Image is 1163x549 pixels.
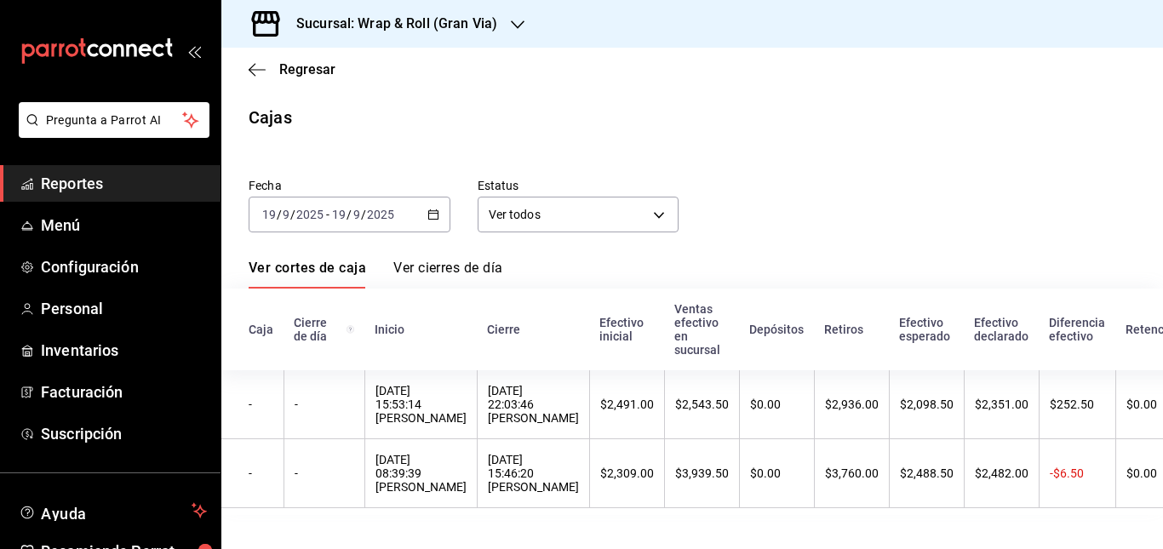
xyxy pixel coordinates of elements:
[249,260,502,289] div: navigation tabs
[41,297,207,320] span: Personal
[249,466,273,480] div: -
[478,180,679,192] label: Estatus
[375,384,467,425] div: [DATE] 15:53:14 [PERSON_NAME]
[41,214,207,237] span: Menú
[599,316,654,343] div: Efectivo inicial
[249,323,273,336] div: Caja
[347,323,354,336] svg: El número de cierre de día es consecutivo y consolida todos los cortes de caja previos en un únic...
[12,123,209,141] a: Pregunta a Parrot AI
[46,112,183,129] span: Pregunta a Parrot AI
[41,380,207,403] span: Facturación
[366,208,395,221] input: ----
[249,61,335,77] button: Regresar
[975,466,1028,480] div: $2,482.00
[750,466,804,480] div: $0.00
[249,105,292,130] div: Cajas
[1050,397,1105,411] div: $252.50
[41,339,207,362] span: Inventarios
[749,323,804,336] div: Depósitos
[675,397,729,411] div: $2,543.50
[282,208,290,221] input: --
[279,61,335,77] span: Regresar
[824,323,879,336] div: Retiros
[326,208,329,221] span: -
[675,466,729,480] div: $3,939.50
[1049,316,1105,343] div: Diferencia efectivo
[361,208,366,221] span: /
[283,14,497,34] h3: Sucursal: Wrap & Roll (Gran Via)
[975,397,1028,411] div: $2,351.00
[600,397,654,411] div: $2,491.00
[488,453,579,494] div: [DATE] 15:46:20 [PERSON_NAME]
[900,397,954,411] div: $2,098.50
[825,466,879,480] div: $3,760.00
[478,197,679,232] div: Ver todos
[261,208,277,221] input: --
[899,316,954,343] div: Efectivo esperado
[600,466,654,480] div: $2,309.00
[187,44,201,58] button: open_drawer_menu
[41,255,207,278] span: Configuración
[1050,466,1105,480] div: -$6.50
[347,208,352,221] span: /
[41,172,207,195] span: Reportes
[295,208,324,221] input: ----
[249,397,273,411] div: -
[331,208,347,221] input: --
[393,260,502,289] a: Ver cierres de día
[974,316,1028,343] div: Efectivo declarado
[488,384,579,425] div: [DATE] 22:03:46 [PERSON_NAME]
[750,397,804,411] div: $0.00
[900,466,954,480] div: $2,488.50
[294,316,354,343] div: Cierre de día
[674,302,729,357] div: Ventas efectivo en sucursal
[825,397,879,411] div: $2,936.00
[375,323,467,336] div: Inicio
[277,208,282,221] span: /
[295,466,354,480] div: -
[19,102,209,138] button: Pregunta a Parrot AI
[249,180,450,192] label: Fecha
[487,323,579,336] div: Cierre
[290,208,295,221] span: /
[352,208,361,221] input: --
[375,453,467,494] div: [DATE] 08:39:39 [PERSON_NAME]
[295,397,354,411] div: -
[41,422,207,445] span: Suscripción
[249,260,366,289] a: Ver cortes de caja
[41,500,185,521] span: Ayuda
